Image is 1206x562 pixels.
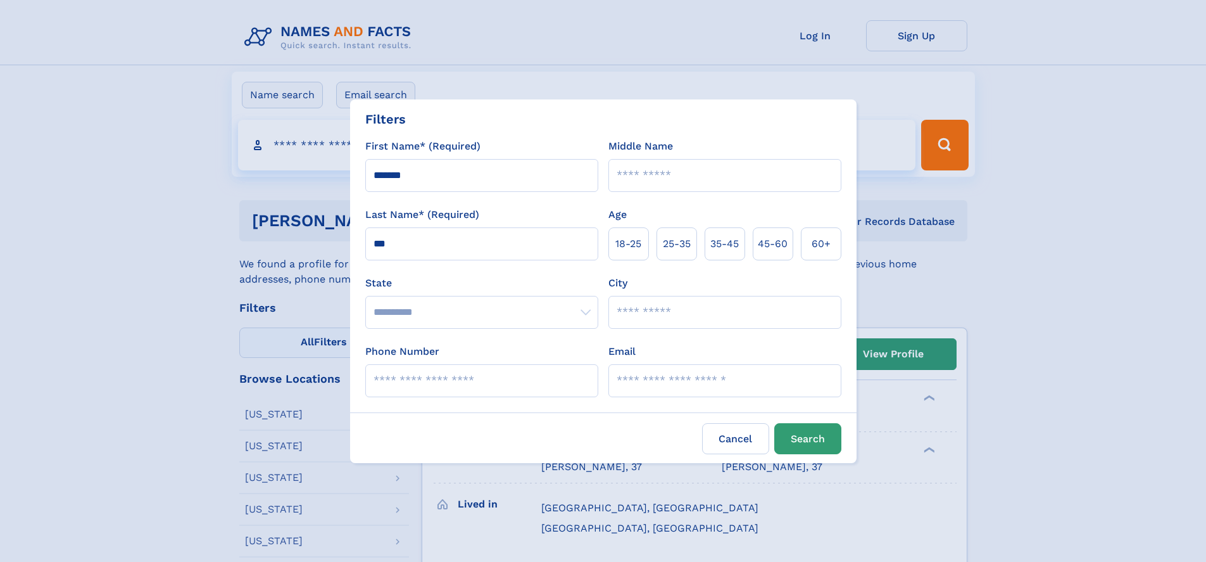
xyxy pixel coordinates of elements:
span: 25‑35 [663,236,691,252]
label: State [365,276,598,291]
label: Age [608,207,627,222]
div: Filters [365,110,406,129]
label: First Name* (Required) [365,139,481,154]
label: Cancel [702,423,769,454]
label: Middle Name [608,139,673,154]
label: Email [608,344,636,359]
span: 60+ [812,236,831,252]
label: Phone Number [365,344,439,359]
label: City [608,276,627,291]
label: Last Name* (Required) [365,207,479,222]
button: Search [774,423,841,454]
span: 18‑25 [615,236,641,252]
span: 45‑60 [758,236,788,252]
span: 35‑45 [710,236,739,252]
